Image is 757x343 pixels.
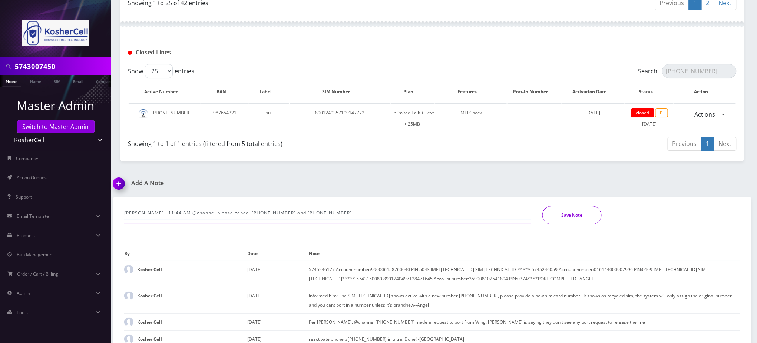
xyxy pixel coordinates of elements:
td: 8901240357109147772 [290,103,390,133]
span: Support [16,194,32,200]
select: Showentries [145,64,173,78]
strong: Kosher Cell [137,336,162,342]
a: Company [92,75,117,87]
td: [DATE] [625,103,674,133]
strong: Kosher Cell [137,266,162,273]
th: Port-In Number: activate to sort column ascending [508,81,561,103]
div: Showing 1 to 1 of 1 entries (filtered from 5 total entries) [128,136,427,148]
th: Status: activate to sort column ascending [625,81,674,103]
span: Tools [17,309,28,316]
th: By [124,247,247,261]
span: Admin [17,290,30,296]
input: Enter Text [124,206,531,220]
span: Ban Management [17,252,54,258]
a: SIM [50,75,64,87]
th: Date [247,247,309,261]
img: KosherCell [22,20,89,46]
th: Label: activate to sort column ascending [249,81,289,103]
span: P [655,108,668,117]
td: Per [PERSON_NAME]: @channel [PHONE_NUMBER] made a request to port from Wing, [PERSON_NAME] is say... [309,313,740,330]
th: Active Number: activate to sort column descending [129,81,201,103]
a: Email [69,75,87,87]
strong: Kosher Cell [137,319,162,325]
span: Action Queues [17,174,47,181]
td: null [249,103,289,133]
th: Activation Date: activate to sort column ascending [562,81,625,103]
label: Show entries [128,64,194,78]
span: Companies [16,155,40,161]
th: Action : activate to sort column ascending [674,81,736,103]
h1: Closed Lines [128,49,323,56]
td: Unlimited Talk + Text + 25MB [391,103,434,133]
span: Order / Cart / Billing [17,271,59,277]
td: Informed him: The SIM [TECHNICAL_ID] shows active with a new number [PHONE_NUMBER], please provid... [309,287,740,313]
label: Search: [638,64,737,78]
th: Plan: activate to sort column ascending [391,81,434,103]
img: Closed Lines [128,51,132,55]
a: Previous [668,137,702,151]
button: Save Note [542,206,602,224]
a: 1 [701,137,714,151]
span: Email Template [17,213,49,219]
th: Features: activate to sort column ascending [435,81,507,103]
span: [DATE] [586,110,601,116]
a: Next [714,137,737,151]
a: Phone [2,75,21,87]
td: 5745246177 Account number:990006158760040 PIN:5043 IMEI [TECHNICAL_ID] SIM [TECHNICAL_ID]***** 57... [309,261,740,287]
strong: Kosher Cell [137,293,162,299]
img: default.png [139,109,148,118]
th: BAN: activate to sort column ascending [201,81,249,103]
input: Search: [662,64,737,78]
td: 987654321 [201,103,249,133]
span: closed [631,108,654,117]
th: SIM Number: activate to sort column ascending [290,81,390,103]
div: IMEI Check [435,107,507,119]
a: Name [26,75,45,87]
a: Actions [690,107,720,121]
th: Note [309,247,740,261]
span: Products [17,232,35,239]
td: [PHONE_NUMBER] [129,103,201,133]
a: Switch to Master Admin [17,120,95,133]
a: Add A Note [113,180,427,187]
td: [DATE] [247,313,309,330]
input: Search in Company [15,59,109,73]
td: [DATE] [247,261,309,287]
td: [DATE] [247,287,309,313]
